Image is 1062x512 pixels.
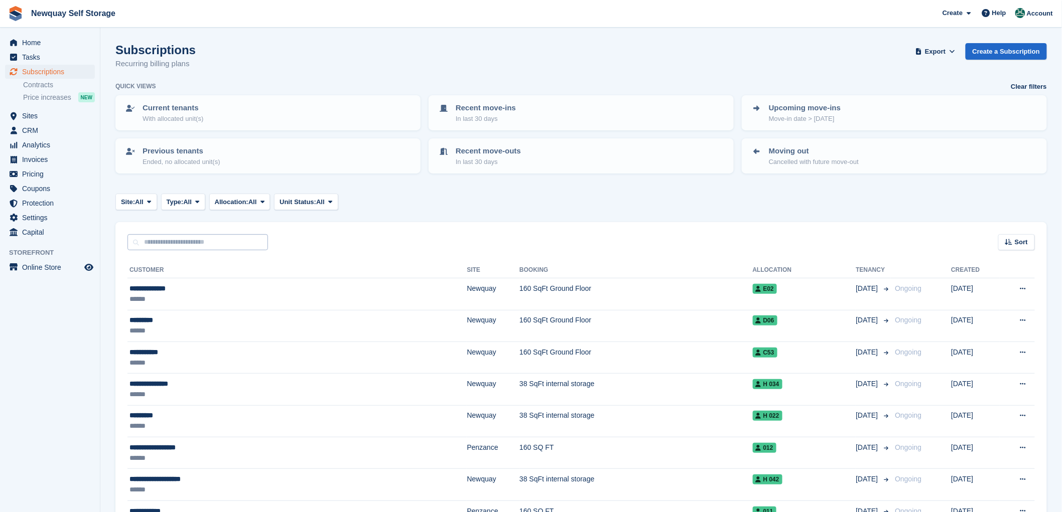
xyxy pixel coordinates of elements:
td: Newquay [467,469,519,500]
td: 38 SqFt internal storage [519,374,753,405]
span: C53 [753,348,777,358]
a: Clear filters [1011,82,1047,92]
p: Previous tenants [143,145,220,157]
a: menu [5,123,95,137]
th: Site [467,262,519,278]
span: [DATE] [856,474,880,484]
a: Upcoming move-ins Move-in date > [DATE] [743,96,1046,129]
span: D06 [753,315,777,325]
button: Site: All [115,194,157,210]
span: H 034 [753,379,782,389]
button: Type: All [161,194,205,210]
span: Online Store [22,260,82,274]
a: Previous tenants Ended, no allocated unit(s) [116,139,420,173]
p: Recurring billing plans [115,58,196,70]
span: All [248,197,257,207]
td: Newquay [467,278,519,310]
td: [DATE] [951,342,999,373]
span: [DATE] [856,410,880,421]
span: Subscriptions [22,65,82,79]
a: menu [5,138,95,152]
span: [DATE] [856,347,880,358]
span: All [183,197,192,207]
p: Moving out [769,145,859,157]
span: H 042 [753,474,782,484]
span: Ongoing [895,475,921,483]
th: Allocation [753,262,856,278]
span: Sites [22,109,82,123]
a: menu [5,211,95,225]
span: Site: [121,197,135,207]
span: Coupons [22,182,82,196]
span: Home [22,36,82,50]
span: [DATE] [856,315,880,325]
p: Current tenants [143,102,203,114]
p: Cancelled with future move-out [769,157,859,167]
a: Recent move-ins In last 30 days [430,96,733,129]
span: Price increases [23,93,71,102]
td: [DATE] [951,310,999,342]
span: Account [1027,9,1053,19]
td: 38 SqFt internal storage [519,469,753,500]
a: Preview store [83,261,95,273]
td: [DATE] [951,278,999,310]
td: Newquay [467,374,519,405]
span: Protection [22,196,82,210]
td: 160 SqFt Ground Floor [519,310,753,342]
th: Booking [519,262,753,278]
a: menu [5,182,95,196]
a: Price increases NEW [23,92,95,103]
span: Ongoing [895,348,921,356]
a: menu [5,167,95,181]
span: Ongoing [895,316,921,324]
img: JON [1015,8,1025,18]
div: NEW [78,92,95,102]
span: Ongoing [895,284,921,292]
a: menu [5,109,95,123]
span: Storefront [9,248,100,258]
a: Create a Subscription [966,43,1047,60]
td: [DATE] [951,374,999,405]
span: Ongoing [895,411,921,419]
span: Pricing [22,167,82,181]
th: Tenancy [856,262,891,278]
span: Sort [1015,237,1028,247]
p: With allocated unit(s) [143,114,203,124]
a: menu [5,196,95,210]
span: [DATE] [856,379,880,389]
span: [DATE] [856,283,880,294]
td: Penzance [467,437,519,469]
span: Help [992,8,1006,18]
p: Recent move-ins [456,102,516,114]
span: Capital [22,225,82,239]
span: All [135,197,144,207]
span: Ongoing [895,380,921,388]
td: Newquay [467,310,519,342]
img: stora-icon-8386f47178a22dfd0bd8f6a31ec36ba5ce8667c1dd55bd0f319d3a0aa187defe.svg [8,6,23,21]
span: Invoices [22,152,82,166]
th: Customer [127,262,467,278]
span: Ongoing [895,443,921,451]
a: menu [5,36,95,50]
span: Settings [22,211,82,225]
a: menu [5,225,95,239]
span: Export [925,47,946,57]
h1: Subscriptions [115,43,196,57]
a: Current tenants With allocated unit(s) [116,96,420,129]
button: Unit Status: All [274,194,338,210]
td: 160 SqFt Ground Floor [519,278,753,310]
p: In last 30 days [456,157,521,167]
a: Contracts [23,80,95,90]
button: Allocation: All [209,194,271,210]
span: E02 [753,284,777,294]
span: 012 [753,443,776,453]
span: Type: [167,197,184,207]
span: Unit Status: [280,197,316,207]
td: 160 SQ FT [519,437,753,469]
span: CRM [22,123,82,137]
p: Upcoming move-ins [769,102,841,114]
td: [DATE] [951,469,999,500]
p: Move-in date > [DATE] [769,114,841,124]
span: [DATE] [856,442,880,453]
th: Created [951,262,999,278]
